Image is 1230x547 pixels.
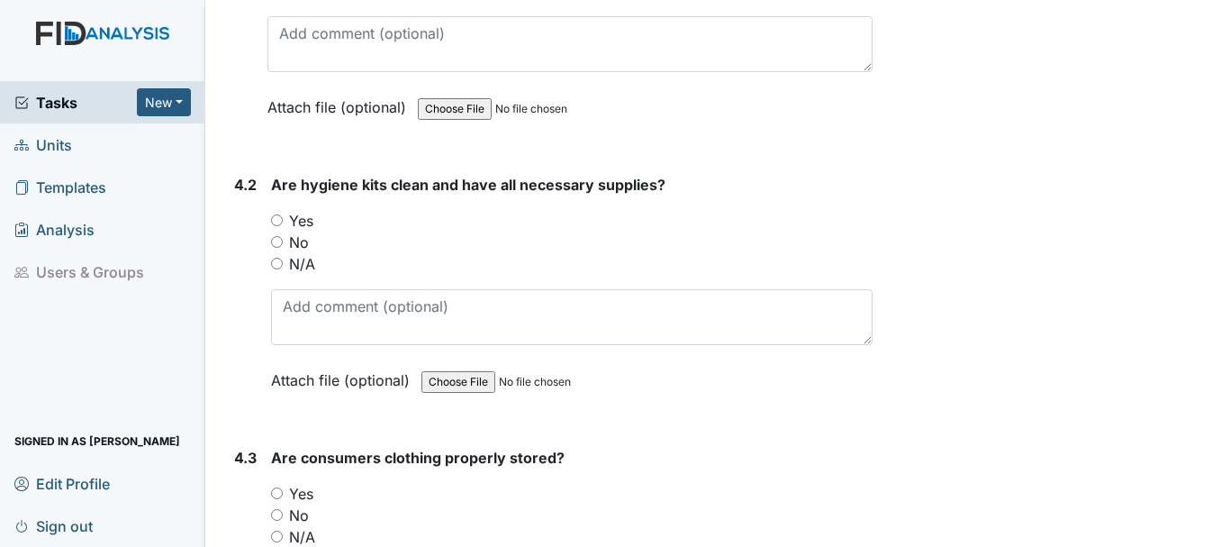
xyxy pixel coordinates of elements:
[289,232,309,253] label: No
[271,449,565,467] span: Are consumers clothing properly stored?
[137,88,191,116] button: New
[14,92,137,114] a: Tasks
[271,360,417,391] label: Attach file (optional)
[14,512,93,540] span: Sign out
[289,505,309,526] label: No
[271,258,283,269] input: N/A
[271,531,283,542] input: N/A
[234,174,257,196] label: 4.2
[271,488,283,499] input: Yes
[271,176,665,194] span: Are hygiene kits clean and have all necessary supplies?
[271,509,283,521] input: No
[14,131,72,159] span: Units
[14,470,110,497] span: Edit Profile
[289,253,315,275] label: N/A
[289,483,313,505] label: Yes
[271,214,283,226] input: Yes
[14,215,95,243] span: Analysis
[271,236,283,248] input: No
[14,173,106,201] span: Templates
[289,210,313,232] label: Yes
[14,427,180,455] span: Signed in as [PERSON_NAME]
[234,447,257,469] label: 4.3
[267,87,413,118] label: Attach file (optional)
